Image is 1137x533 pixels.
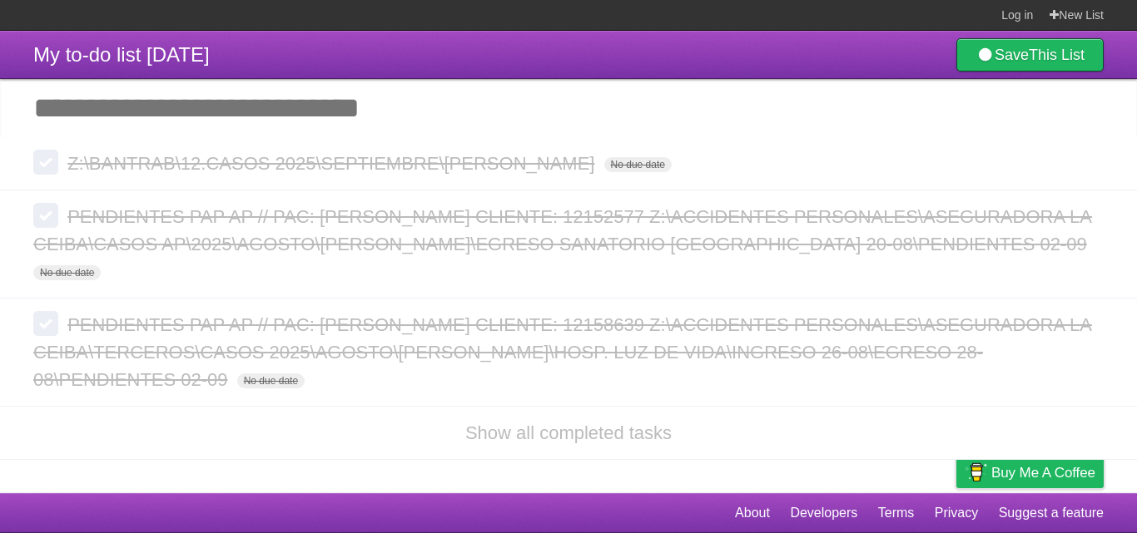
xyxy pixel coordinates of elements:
img: Buy me a coffee [965,458,987,486]
a: SaveThis List [956,38,1104,72]
a: Suggest a feature [999,497,1104,529]
a: Privacy [935,497,978,529]
span: No due date [604,157,672,172]
a: About [735,497,770,529]
label: Done [33,150,58,175]
span: PENDIENTES PAP AP // PAC: [PERSON_NAME] CLIENTE: 12152577 Z:\ACCIDENTES PERSONALES\ASEGURADORA LA... [33,206,1092,254]
span: No due date [237,373,305,388]
span: Buy me a coffee [991,458,1095,487]
a: Buy me a coffee [956,457,1104,488]
span: Z:\BANTRAB\12.CASOS 2025\SEPTIEMBRE\[PERSON_NAME] [67,153,598,174]
a: Developers [790,497,857,529]
label: Done [33,311,58,336]
label: Done [33,203,58,228]
a: Show all completed tasks [465,422,672,443]
span: No due date [33,265,101,280]
span: PENDIENTES PAP AP // PAC: [PERSON_NAME] CLIENTE: 12158639 Z:\ACCIDENTES PERSONALES\ASEGURADORA LA... [33,314,1092,390]
a: Terms [878,497,915,529]
b: This List [1029,47,1085,63]
span: My to-do list [DATE] [33,43,210,66]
